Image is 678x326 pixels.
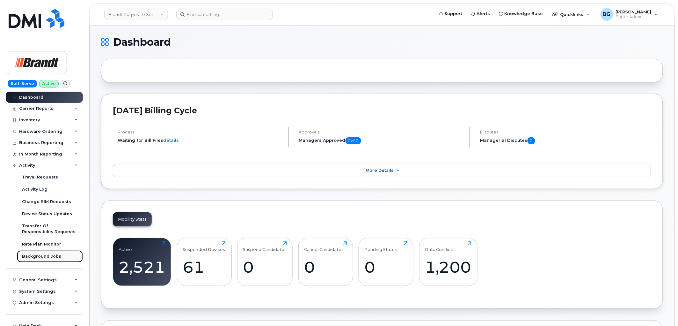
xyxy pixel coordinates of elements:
[366,168,394,173] span: More Details
[183,241,225,252] div: Suspended Devices
[163,138,179,143] a: details
[480,130,651,134] h4: Disputes
[119,241,165,282] a: Active2,521
[183,241,226,282] a: Suspended Devices61
[480,137,651,144] h5: Managerial Disputes
[299,137,464,144] h5: Managers Approved
[243,241,287,252] div: Suspend Candidates
[113,106,651,115] h2: [DATE] Billing Cycle
[183,258,226,277] div: 61
[425,241,471,282] a: Data Conflicts1,200
[346,137,361,144] span: 0 of 0
[425,241,455,252] div: Data Conflicts
[119,258,165,277] div: 2,521
[528,137,535,144] span: 0
[304,241,347,282] a: Cancel Candidates0
[299,130,464,134] h4: Approvals
[304,258,347,277] div: 0
[425,258,471,277] div: 1,200
[304,241,344,252] div: Cancel Candidates
[119,241,132,252] div: Active
[113,37,171,47] span: Dashboard
[118,137,283,143] li: Waiting for Bill Files
[243,241,287,282] a: Suspend Candidates0
[243,258,287,277] div: 0
[365,258,408,277] div: 0
[365,241,408,282] a: Pending Status0
[365,241,397,252] div: Pending Status
[118,130,283,134] h4: Process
